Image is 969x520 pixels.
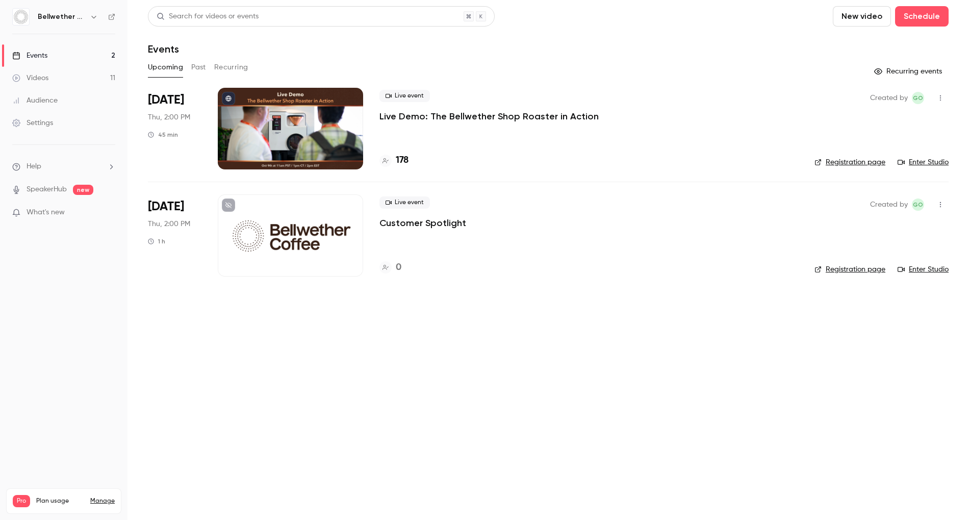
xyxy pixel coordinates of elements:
span: GO [913,199,923,211]
a: Live Demo: The Bellwether Shop Roaster in Action [379,110,599,122]
button: Schedule [895,6,949,27]
a: SpeakerHub [27,184,67,195]
h1: Events [148,43,179,55]
img: Bellwether Coffee [13,9,29,25]
span: What's new [27,207,65,218]
span: Gabrielle Oliveira [912,92,924,104]
div: Oct 23 Thu, 11:00 AM (America/Los Angeles) [148,194,201,276]
div: Settings [12,118,53,128]
a: Enter Studio [898,264,949,275]
span: Plan usage [36,497,84,505]
button: New video [833,6,891,27]
iframe: Noticeable Trigger [103,208,115,217]
a: Customer Spotlight [379,217,466,229]
h4: 0 [396,261,401,275]
span: Created by [870,199,908,211]
span: new [73,185,93,195]
span: Live event [379,90,430,102]
span: Thu, 2:00 PM [148,219,190,229]
h4: 178 [396,154,409,167]
span: Pro [13,495,30,507]
div: Audience [12,95,58,106]
div: 45 min [148,131,178,139]
a: Registration page [814,157,885,167]
button: Past [191,59,206,76]
a: Enter Studio [898,157,949,167]
a: Manage [90,497,115,505]
button: Upcoming [148,59,183,76]
li: help-dropdown-opener [12,161,115,172]
span: Help [27,161,41,172]
div: Search for videos or events [157,11,259,22]
span: Thu, 2:00 PM [148,112,190,122]
div: 1 h [148,237,165,245]
span: Live event [379,196,430,209]
span: [DATE] [148,199,184,215]
button: Recurring [214,59,248,76]
button: Recurring events [870,63,949,80]
span: GO [913,92,923,104]
a: Registration page [814,264,885,275]
span: Created by [870,92,908,104]
div: Oct 9 Thu, 11:00 AM (America/Los Angeles) [148,88,201,169]
span: [DATE] [148,92,184,108]
a: 0 [379,261,401,275]
h6: Bellwether Coffee [38,12,86,22]
span: Gabrielle Oliveira [912,199,924,211]
a: 178 [379,154,409,167]
div: Events [12,51,47,61]
div: Videos [12,73,48,83]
